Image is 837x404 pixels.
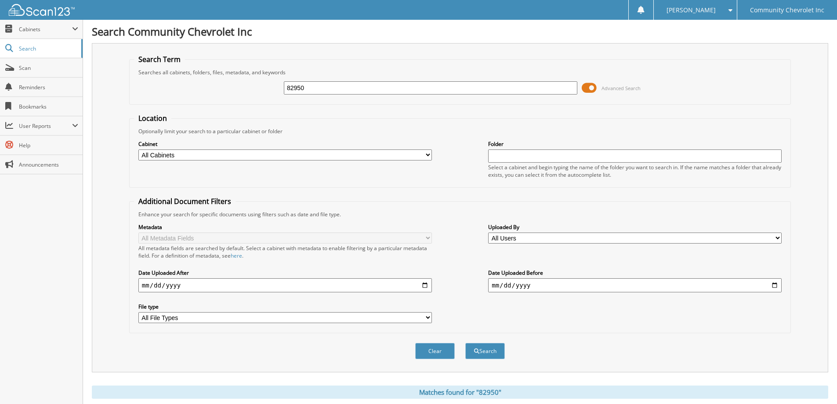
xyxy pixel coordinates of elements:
[19,45,77,52] span: Search
[19,122,72,130] span: User Reports
[19,103,78,110] span: Bookmarks
[667,7,716,13] span: [PERSON_NAME]
[92,386,828,399] div: Matches found for "82950"
[488,223,782,231] label: Uploaded By
[19,161,78,168] span: Announcements
[231,252,242,259] a: here
[9,4,75,16] img: scan123-logo-white.svg
[138,269,432,277] label: Date Uploaded After
[750,7,824,13] span: Community Chevrolet Inc
[134,127,786,135] div: Optionally limit your search to a particular cabinet or folder
[134,55,185,64] legend: Search Term
[134,113,171,123] legend: Location
[138,278,432,292] input: start
[465,343,505,359] button: Search
[134,211,786,218] div: Enhance your search for specific documents using filters such as date and file type.
[488,269,782,277] label: Date Uploaded Before
[19,64,78,72] span: Scan
[134,69,786,76] div: Searches all cabinets, folders, files, metadata, and keywords
[92,24,828,39] h1: Search Community Chevrolet Inc
[19,84,78,91] span: Reminders
[138,303,432,310] label: File type
[19,25,72,33] span: Cabinets
[601,85,641,91] span: Advanced Search
[138,140,432,148] label: Cabinet
[488,164,782,178] div: Select a cabinet and begin typing the name of the folder you want to search in. If the name match...
[488,140,782,148] label: Folder
[415,343,455,359] button: Clear
[19,142,78,149] span: Help
[138,223,432,231] label: Metadata
[138,244,432,259] div: All metadata fields are searched by default. Select a cabinet with metadata to enable filtering b...
[488,278,782,292] input: end
[134,197,236,206] legend: Additional Document Filters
